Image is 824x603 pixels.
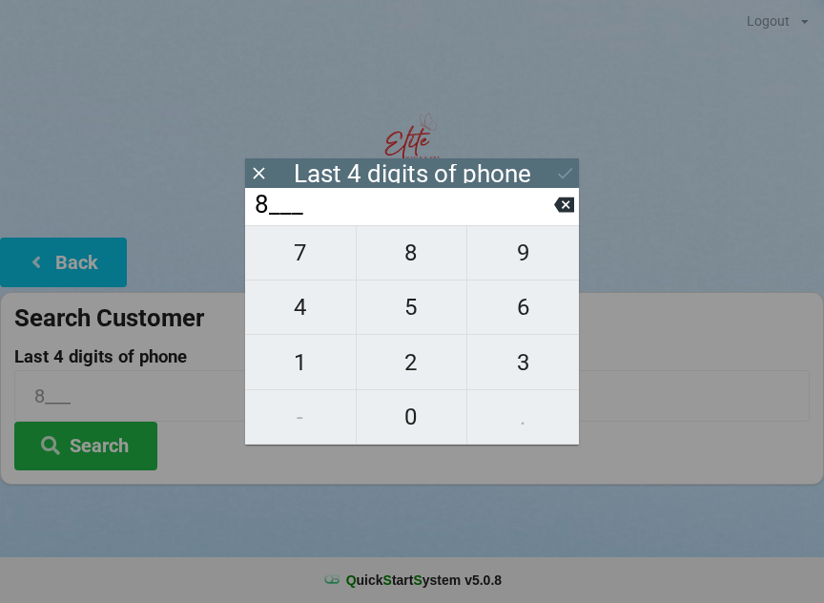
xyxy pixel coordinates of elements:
[245,335,357,389] button: 1
[357,390,468,445] button: 0
[467,281,579,335] button: 6
[357,397,467,437] span: 0
[245,343,356,383] span: 1
[467,233,579,273] span: 9
[357,233,467,273] span: 8
[467,225,579,281] button: 9
[357,225,468,281] button: 8
[245,287,356,327] span: 4
[294,164,531,183] div: Last 4 digits of phone
[357,335,468,389] button: 2
[357,343,467,383] span: 2
[245,225,357,281] button: 7
[245,281,357,335] button: 4
[467,343,579,383] span: 3
[245,233,356,273] span: 7
[467,335,579,389] button: 3
[467,287,579,327] span: 6
[357,287,467,327] span: 5
[357,281,468,335] button: 5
